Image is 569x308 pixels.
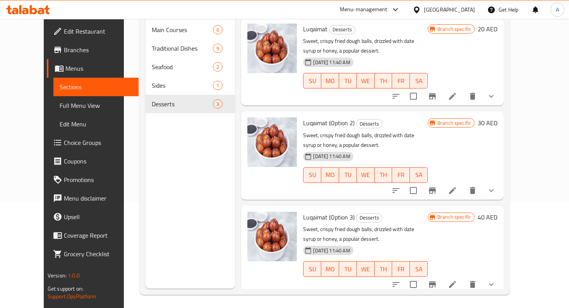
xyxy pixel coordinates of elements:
div: Traditional Dishes9 [146,39,235,58]
span: Edit Restaurant [64,27,132,36]
img: Luqaimat [247,24,297,73]
div: Menu-management [340,5,387,14]
span: 1 [213,82,222,89]
svg: Show Choices [487,186,496,195]
a: Full Menu View [53,96,139,115]
button: Branch-specific-item [423,181,442,200]
button: SU [303,261,321,277]
a: Menu disclaimer [47,189,139,208]
span: Select to update [405,276,422,293]
span: Choice Groups [64,138,132,147]
span: Main Courses [152,25,213,34]
a: Coupons [47,152,139,170]
span: SA [413,169,425,180]
svg: Show Choices [487,92,496,101]
button: delete [463,87,482,106]
button: delete [463,275,482,294]
button: SU [303,73,321,88]
span: Luqaimat (Option 2) [303,117,355,129]
button: FR [392,73,410,88]
span: Upsell [64,212,132,221]
span: Desserts [329,25,355,34]
div: Desserts [356,119,382,128]
button: TU [339,73,357,88]
span: TH [378,75,389,87]
span: Sections [60,82,132,92]
span: Luqaimat (Option 3) [303,211,355,223]
span: 1.0.0 [68,271,80,281]
button: sort-choices [387,87,405,106]
span: 6 [213,26,222,34]
span: A [556,5,559,14]
p: Sweet, crispy fried dough balls, drizzled with date syrup or honey, a popular dessert. [303,36,428,56]
span: MO [324,264,336,275]
span: Branch specific [434,26,474,33]
span: Full Menu View [60,101,132,110]
button: SA [410,167,428,183]
button: show more [482,87,500,106]
span: WE [360,169,372,180]
span: TU [342,75,354,87]
button: WE [357,167,375,183]
span: MO [324,169,336,180]
a: Menus [47,59,139,78]
span: Sides [152,81,213,90]
span: Promotions [64,175,132,184]
span: 2 [213,63,222,71]
button: SU [303,167,321,183]
span: SU [307,75,318,87]
p: Sweet, crispy fried dough balls, drizzled with date syrup or honey, a popular dessert. [303,131,428,150]
span: FR [395,75,407,87]
span: Coverage Report [64,231,132,240]
div: items [213,81,223,90]
span: SU [307,169,318,180]
h6: 30 AED [478,117,497,128]
a: Grocery Checklist [47,245,139,263]
div: Main Courses6 [146,20,235,39]
h6: 40 AED [478,212,497,223]
span: [DATE] 11:40 AM [310,59,353,66]
button: Branch-specific-item [423,275,442,294]
div: Desserts3 [146,95,235,113]
a: Edit Restaurant [47,22,139,41]
span: Get support on: [48,284,83,294]
a: Upsell [47,208,139,226]
span: Desserts [356,119,382,128]
div: Seafood [152,62,213,71]
span: 9 [213,45,222,52]
span: Coupons [64,157,132,166]
span: Desserts [152,99,213,109]
h6: 20 AED [478,24,497,34]
button: WE [357,73,375,88]
div: Sides1 [146,76,235,95]
button: TH [375,261,392,277]
span: Traditional Dishes [152,44,213,53]
span: Grocery Checklist [64,249,132,259]
a: Edit menu item [448,186,457,195]
nav: Menu sections [146,17,235,116]
span: Edit Menu [60,119,132,129]
button: Branch-specific-item [423,87,442,106]
span: Branch specific [434,213,474,221]
span: Select to update [405,88,422,104]
span: SU [307,264,318,275]
span: Luqaimat [303,23,327,35]
span: [DATE] 11:40 AM [310,247,353,254]
span: Desserts [356,213,382,222]
button: show more [482,181,500,200]
span: Select to update [405,182,422,199]
div: Seafood2 [146,58,235,76]
a: Edit Menu [53,115,139,133]
div: items [213,62,223,71]
button: sort-choices [387,181,405,200]
button: FR [392,261,410,277]
span: [DATE] 11:40 AM [310,153,353,160]
span: FR [395,169,407,180]
span: Branch specific [434,119,474,127]
button: WE [357,261,375,277]
span: WE [360,75,372,87]
button: SA [410,261,428,277]
a: Sections [53,78,139,96]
